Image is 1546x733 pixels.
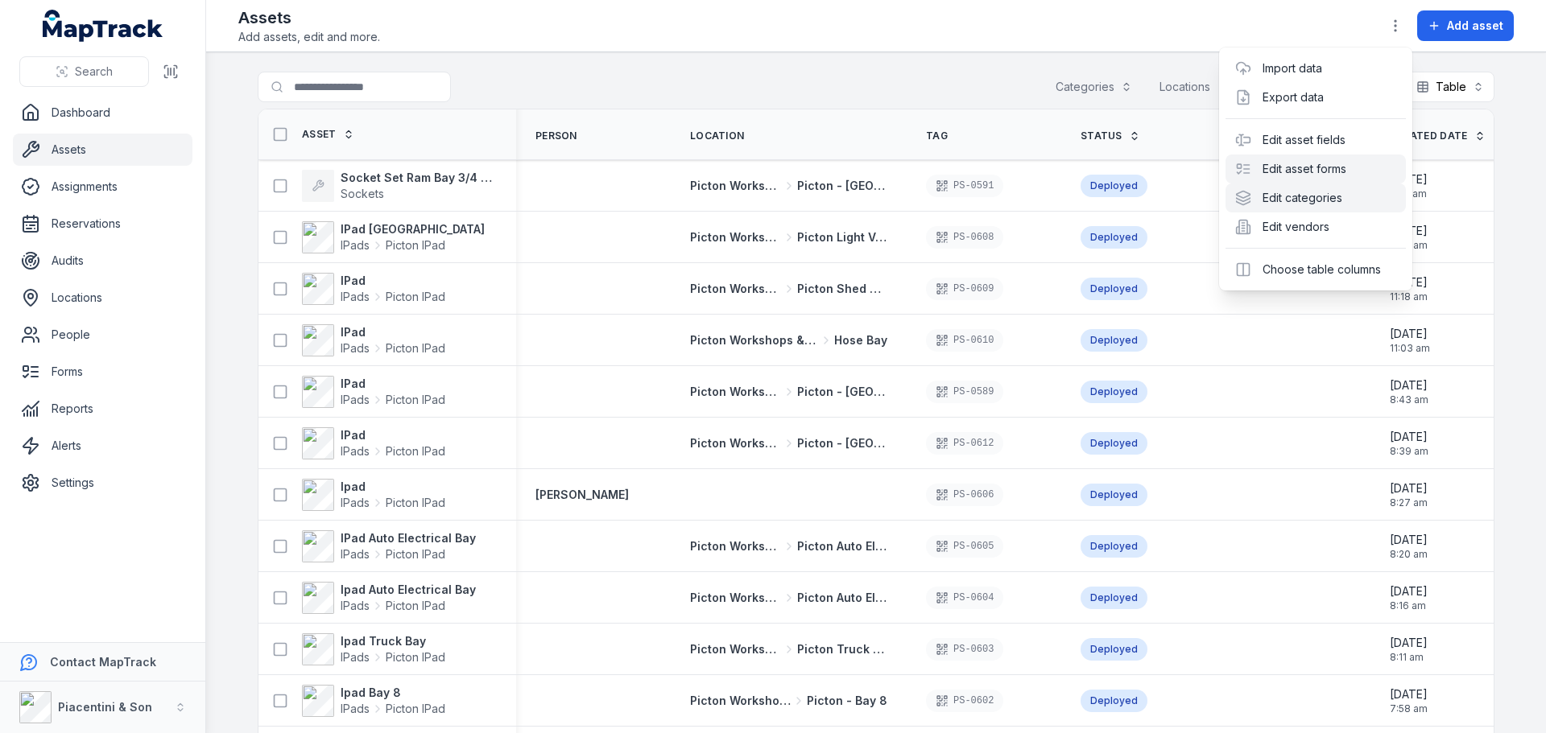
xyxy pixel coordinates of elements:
div: Choose table columns [1226,255,1406,284]
div: Edit categories [1226,183,1406,212]
div: Edit asset fields [1226,126,1406,154]
div: Export data [1226,83,1406,112]
div: Edit vendors [1226,212,1406,241]
a: Import data [1263,60,1322,76]
div: Edit asset forms [1226,154,1406,183]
